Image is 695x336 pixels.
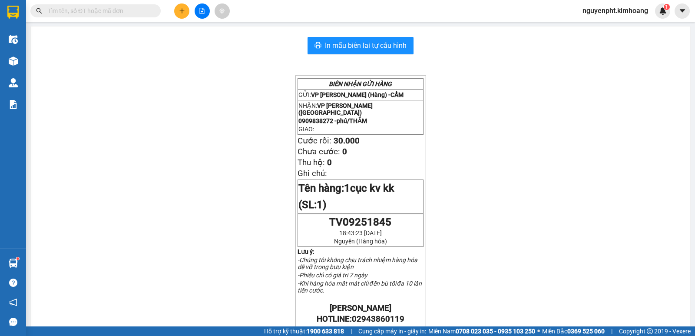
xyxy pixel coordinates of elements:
span: Cước rồi: [298,136,331,146]
span: Chưa cước: [298,147,340,156]
button: plus [174,3,189,19]
button: printerIn mẫu biên lai tự cấu hình [308,37,414,54]
span: 0 [342,147,347,156]
span: plus [179,8,185,14]
strong: 1900 633 818 [307,328,344,335]
span: VP [PERSON_NAME] (Hàng) - [18,17,123,25]
span: Thu hộ: [298,158,325,167]
em: -Chúng tôi không chịu trách nhiệm hàng hóa dễ vỡ trong bưu kiện [298,256,417,270]
strong: [PERSON_NAME] [330,303,391,313]
span: printer [314,42,321,50]
img: logo-vxr [7,6,19,19]
span: TV09251845 [329,216,391,228]
sup: 1 [17,257,19,260]
sup: 1 [664,4,670,10]
span: | [611,326,612,336]
span: search [36,8,42,14]
button: file-add [195,3,210,19]
img: warehouse-icon [9,35,18,44]
span: In mẫu biên lai tự cấu hình [325,40,407,51]
img: warehouse-icon [9,259,18,268]
p: GỬI: [3,17,127,25]
span: caret-down [678,7,686,15]
img: icon-new-feature [659,7,667,15]
span: question-circle [9,279,17,287]
span: Miền Bắc [542,326,605,336]
em: -Khi hàng hóa mất mát chỉ đền bù tối đa 10 lần tiền cước. [298,280,422,294]
span: copyright [647,328,653,334]
span: 1cục kv kk (SL: [298,182,394,211]
button: aim [215,3,230,19]
strong: HOTLINE: [317,314,404,324]
span: nguyenpht.kimhoang [576,5,655,16]
span: notification [9,298,17,306]
span: 1 [665,4,668,10]
input: Tìm tên, số ĐT hoặc mã đơn [48,6,150,16]
img: solution-icon [9,100,18,109]
strong: BIÊN NHẬN GỬI HÀNG [329,80,392,87]
em: -Phiếu chỉ có giá trị 7 ngày [298,272,367,279]
span: Tên hàng: [298,182,394,211]
span: CẨM [108,17,123,25]
p: GỬI: [298,91,423,98]
span: 0 [327,158,332,167]
span: phú/THẮM [46,47,81,55]
span: CẨM [391,91,404,98]
span: Ghi chú: [298,169,327,178]
strong: Lưu ý: [298,248,314,255]
strong: 0369 525 060 [567,328,605,335]
span: VP [PERSON_NAME] ([GEOGRAPHIC_DATA]) [298,102,373,116]
span: | [351,326,352,336]
span: file-add [199,8,205,14]
strong: 0708 023 035 - 0935 103 250 [456,328,535,335]
span: Hỗ trợ kỹ thuật: [264,326,344,336]
span: 0909838272 - [3,47,81,55]
span: VP [PERSON_NAME] ([GEOGRAPHIC_DATA]) [3,29,87,46]
button: caret-down [675,3,690,19]
span: phú/THẮM [337,117,367,124]
span: 1) [317,199,326,211]
span: ⚪️ [537,329,540,333]
span: message [9,318,17,326]
span: GIAO: [298,126,314,133]
span: 30.000 [334,136,360,146]
p: NHẬN: [3,29,127,46]
span: aim [219,8,225,14]
span: Nguyên (Hàng hóa) [334,238,387,245]
span: 02943860119 [352,314,404,324]
span: VP [PERSON_NAME] (Hàng) - [311,91,404,98]
span: 18:43:23 [DATE] [339,230,382,236]
span: Miền Nam [428,326,535,336]
img: warehouse-icon [9,57,18,66]
strong: BIÊN NHẬN GỬI HÀNG [29,5,101,13]
p: NHẬN: [298,102,423,116]
img: warehouse-icon [9,78,18,87]
span: Cung cấp máy in - giấy in: [358,326,426,336]
span: 0909838272 - [298,117,367,124]
span: GIAO: [3,57,21,65]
